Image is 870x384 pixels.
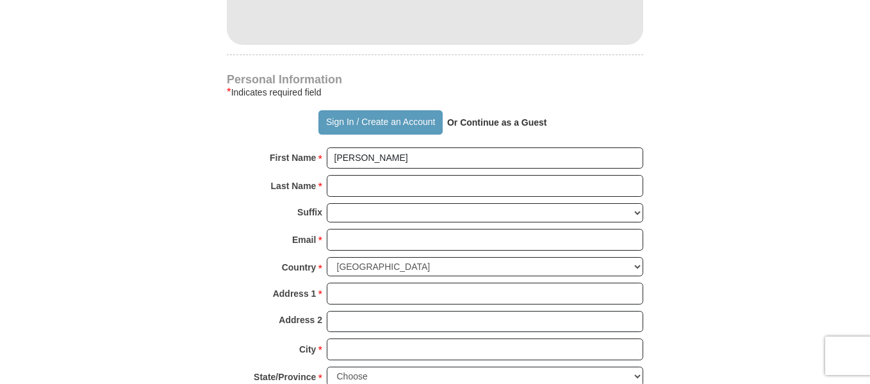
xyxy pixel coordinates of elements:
[270,149,316,167] strong: First Name
[282,258,316,276] strong: Country
[447,117,547,128] strong: Or Continue as a Guest
[227,85,643,100] div: Indicates required field
[279,311,322,329] strong: Address 2
[227,74,643,85] h4: Personal Information
[318,110,442,135] button: Sign In / Create an Account
[271,177,316,195] strong: Last Name
[273,285,316,303] strong: Address 1
[292,231,316,249] strong: Email
[299,340,316,358] strong: City
[297,203,322,221] strong: Suffix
